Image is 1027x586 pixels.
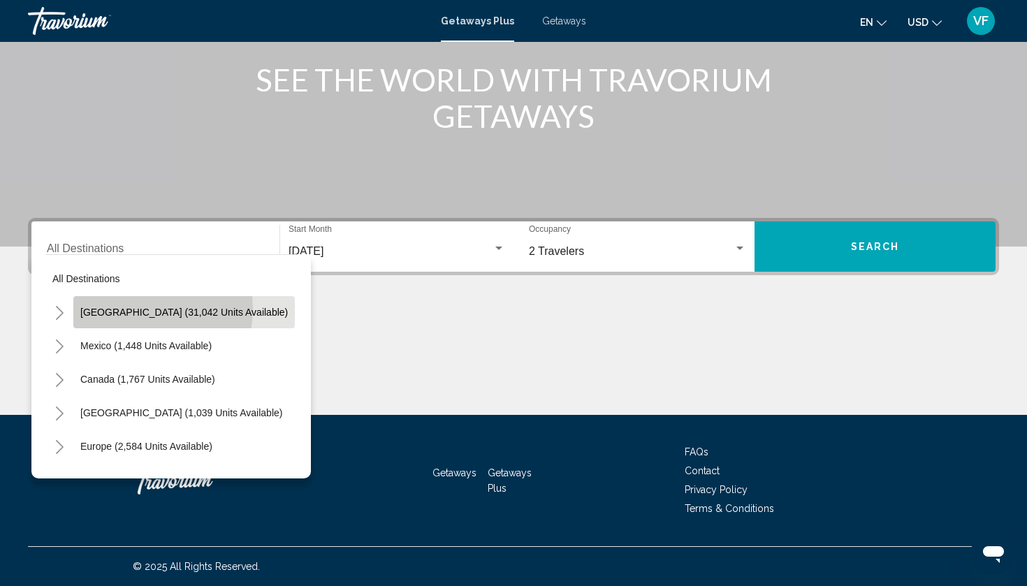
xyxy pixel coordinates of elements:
[45,466,73,494] button: Toggle Australia (218 units available)
[28,7,427,35] a: Travorium
[45,399,73,427] button: Toggle Caribbean & Atlantic Islands (1,039 units available)
[289,245,323,257] span: [DATE]
[685,465,720,476] a: Contact
[252,61,775,134] h1: SEE THE WORLD WITH TRAVORIUM GETAWAYS
[542,15,586,27] a: Getaways
[45,263,297,295] button: All destinations
[685,484,748,495] a: Privacy Policy
[80,441,212,452] span: Europe (2,584 units available)
[441,15,514,27] a: Getaways Plus
[52,273,120,284] span: All destinations
[73,397,289,429] button: [GEOGRAPHIC_DATA] (1,039 units available)
[80,407,282,418] span: [GEOGRAPHIC_DATA] (1,039 units available)
[529,245,584,257] span: 2 Travelers
[971,530,1016,575] iframe: Button to launch messaging window
[432,467,476,478] a: Getaways
[45,332,73,360] button: Toggle Mexico (1,448 units available)
[851,242,900,253] span: Search
[80,340,212,351] span: Mexico (1,448 units available)
[73,296,295,328] button: [GEOGRAPHIC_DATA] (31,042 units available)
[755,221,996,272] button: Search
[73,330,219,362] button: Mexico (1,448 units available)
[45,432,73,460] button: Toggle Europe (2,584 units available)
[860,12,887,32] button: Change language
[973,14,989,28] span: VF
[80,374,215,385] span: Canada (1,767 units available)
[133,561,260,572] span: © 2025 All Rights Reserved.
[685,503,774,514] a: Terms & Conditions
[488,467,532,494] a: Getaways Plus
[73,430,219,462] button: Europe (2,584 units available)
[31,221,996,272] div: Search widget
[908,12,942,32] button: Change currency
[908,17,928,28] span: USD
[45,365,73,393] button: Toggle Canada (1,767 units available)
[963,6,999,36] button: User Menu
[80,307,288,318] span: [GEOGRAPHIC_DATA] (31,042 units available)
[73,464,282,496] button: [GEOGRAPHIC_DATA] (218 units available)
[685,446,708,457] a: FAQs
[133,460,272,501] a: Travorium
[73,363,222,395] button: Canada (1,767 units available)
[860,17,873,28] span: en
[45,298,73,326] button: Toggle United States (31,042 units available)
